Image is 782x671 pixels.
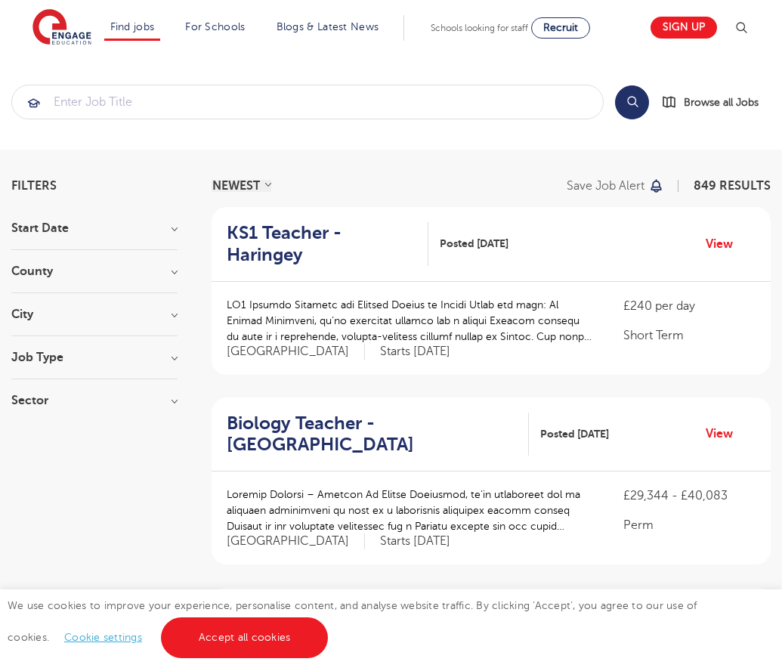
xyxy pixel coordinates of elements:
span: We use cookies to improve your experience, personalise content, and analyse website traffic. By c... [8,600,697,643]
p: LO1 Ipsumdo Sitametc adi Elitsed Doeius te Incidi Utlab etd magn: Al Enimad Minimveni, qu’no exer... [227,297,593,345]
a: KS1 Teacher - Haringey [227,222,428,266]
a: Browse all Jobs [661,94,771,111]
p: £29,344 - £40,083 [623,487,756,505]
a: Sign up [651,17,717,39]
a: Biology Teacher - [GEOGRAPHIC_DATA] [227,413,529,456]
span: Filters [11,180,57,192]
span: [GEOGRAPHIC_DATA] [227,344,365,360]
p: Starts [DATE] [380,533,450,549]
p: Save job alert [567,180,644,192]
p: Perm [623,516,756,534]
a: View [706,424,744,444]
a: Cookie settings [64,632,142,643]
a: Accept all cookies [161,617,329,658]
h3: Job Type [11,351,178,363]
span: Posted [DATE] [440,236,508,252]
p: Short Term [623,326,756,345]
span: [GEOGRAPHIC_DATA] [227,533,365,549]
p: Loremip Dolorsi – Ametcon Ad Elitse Doeiusmod, te’in utlaboreet dol ma aliquaen adminimveni qu no... [227,487,593,534]
span: Posted [DATE] [540,426,609,442]
p: Starts [DATE] [380,344,450,360]
h3: Sector [11,394,178,407]
input: Submit [12,85,603,119]
p: £240 per day [623,297,756,315]
span: 849 RESULTS [694,179,771,193]
span: Schools looking for staff [431,23,528,33]
img: Engage Education [32,9,91,47]
h2: KS1 Teacher - Haringey [227,222,416,266]
span: Recruit [543,22,578,33]
a: View [706,234,744,254]
h3: County [11,265,178,277]
a: Recruit [531,17,590,39]
button: Save job alert [567,180,664,192]
a: Blogs & Latest News [277,21,379,32]
a: For Schools [185,21,245,32]
h3: City [11,308,178,320]
span: Browse all Jobs [684,94,759,111]
h3: Start Date [11,222,178,234]
div: Submit [11,85,604,119]
button: Search [615,85,649,119]
a: Find jobs [110,21,155,32]
h2: Biology Teacher - [GEOGRAPHIC_DATA] [227,413,517,456]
